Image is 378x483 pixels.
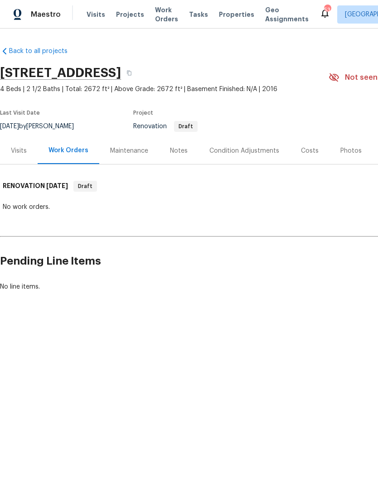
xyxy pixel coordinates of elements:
span: Tasks [189,11,208,18]
div: 53 [324,5,330,14]
div: Visits [11,146,27,155]
div: Maintenance [110,146,148,155]
div: Notes [170,146,188,155]
span: Maestro [31,10,61,19]
span: Properties [219,10,254,19]
span: Renovation [133,123,198,130]
div: Work Orders [48,146,88,155]
span: Draft [74,182,96,191]
span: Draft [175,124,197,129]
span: Visits [87,10,105,19]
div: Condition Adjustments [209,146,279,155]
div: Photos [340,146,362,155]
h6: RENOVATION [3,181,68,192]
span: [DATE] [46,183,68,189]
button: Copy Address [121,65,137,81]
div: Costs [301,146,319,155]
span: Projects [116,10,144,19]
span: Work Orders [155,5,178,24]
span: Geo Assignments [265,5,309,24]
span: Project [133,110,153,116]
